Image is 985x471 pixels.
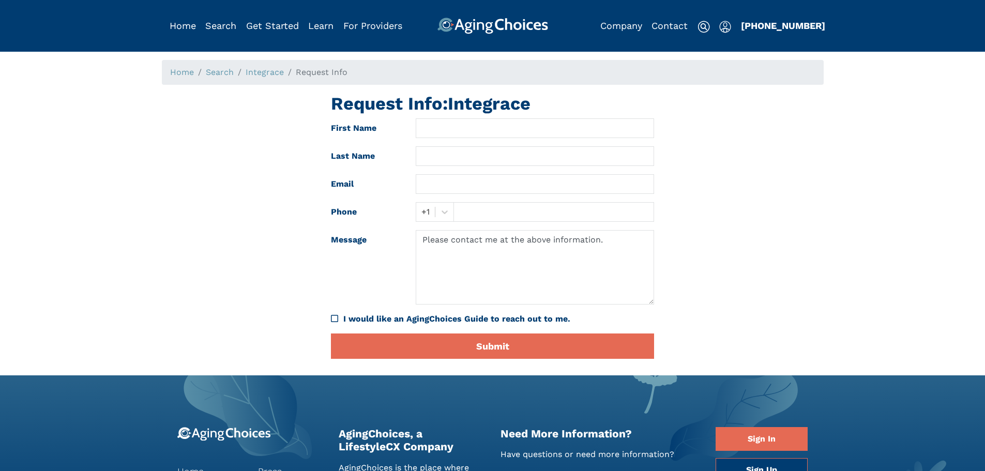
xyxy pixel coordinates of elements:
[170,20,196,31] a: Home
[416,230,654,305] textarea: Please contact me at the above information.
[323,118,408,138] label: First Name
[308,20,334,31] a: Learn
[501,427,701,440] h2: Need More Information?
[716,427,808,451] a: Sign In
[246,67,284,77] a: Integrace
[323,174,408,194] label: Email
[331,333,654,359] button: Submit
[339,427,485,453] h2: AgingChoices, a LifestyleCX Company
[296,67,347,77] span: Request Info
[323,146,408,166] label: Last Name
[741,20,825,31] a: [PHONE_NUMBER]
[205,20,236,31] a: Search
[651,20,688,31] a: Contact
[177,427,271,441] img: 9-logo.svg
[170,67,194,77] a: Home
[698,21,710,33] img: search-icon.svg
[719,21,731,33] img: user-icon.svg
[206,67,234,77] a: Search
[343,20,402,31] a: For Providers
[501,448,701,461] p: Have questions or need more information?
[331,93,654,114] h1: Request Info: Integrace
[331,313,654,325] div: I would like an AgingChoices Guide to reach out to me.
[343,313,654,325] div: I would like an AgingChoices Guide to reach out to me.
[437,18,548,34] img: AgingChoices
[162,60,824,85] nav: breadcrumb
[246,20,299,31] a: Get Started
[323,230,408,305] label: Message
[600,20,642,31] a: Company
[323,202,408,222] label: Phone
[205,18,236,34] div: Popover trigger
[719,18,731,34] div: Popover trigger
